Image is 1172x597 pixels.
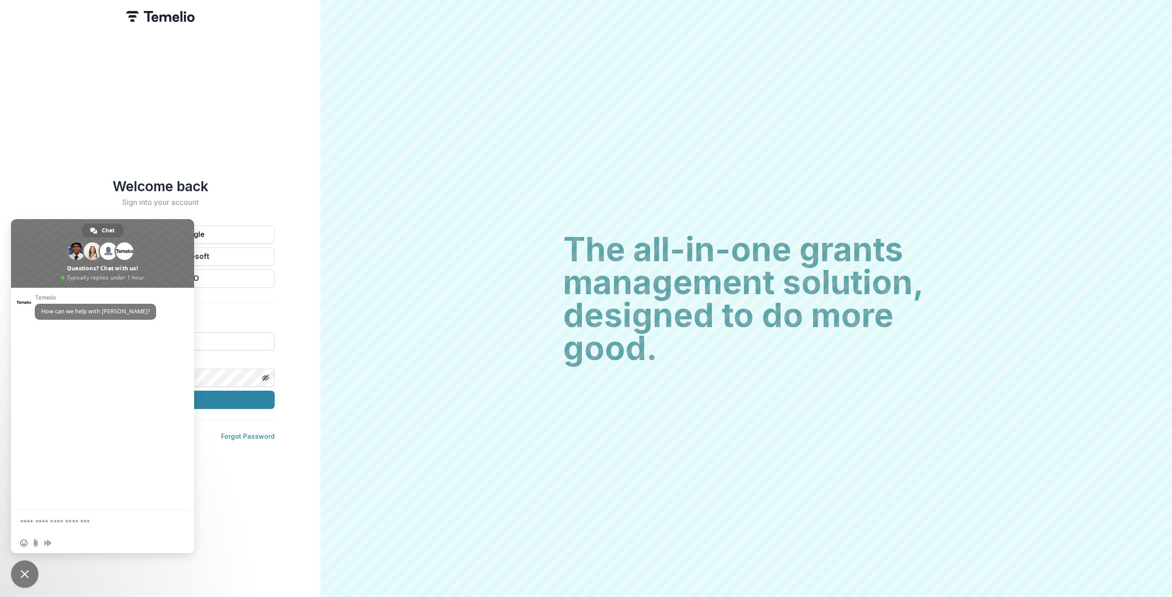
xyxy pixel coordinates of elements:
[44,539,51,547] span: Audio message
[82,224,124,237] div: Chat
[258,371,273,385] button: Toggle password visibility
[102,224,114,237] span: Chat
[126,11,195,22] img: Temelio
[221,432,275,440] a: Forgot Password
[46,178,275,194] h1: Welcome back
[20,518,165,526] textarea: Compose your message...
[35,295,156,301] span: Temelio
[20,539,27,547] span: Insert an emoji
[46,198,275,207] h2: Sign into your account
[11,560,38,588] div: Close chat
[41,307,150,315] span: How can we help with [PERSON_NAME]?
[32,539,39,547] span: Send a file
